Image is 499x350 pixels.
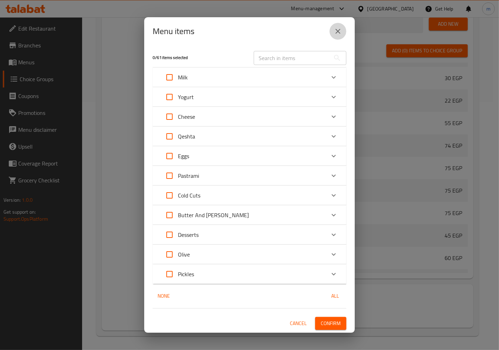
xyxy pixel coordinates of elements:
[287,317,310,330] button: Cancel
[178,231,199,239] p: Desserts
[290,319,307,328] span: Cancel
[153,67,346,87] div: Expand
[153,245,346,264] div: Expand
[153,290,175,303] button: None
[178,211,249,219] p: Butter And [PERSON_NAME]
[178,112,195,121] p: Cheese
[153,186,346,205] div: Expand
[178,270,194,278] p: Pickles
[315,317,346,330] button: Confirm
[254,51,330,65] input: Search in items
[178,132,195,141] p: Qeshta
[153,264,346,284] div: Expand
[153,205,346,225] div: Expand
[153,87,346,107] div: Expand
[178,250,190,259] p: Olive
[153,127,346,146] div: Expand
[178,191,200,200] p: Cold Cuts
[153,55,245,61] h5: 0 / 61 items selected
[178,152,189,160] p: Eggs
[324,290,346,303] button: All
[330,23,346,40] button: close
[153,225,346,245] div: Expand
[327,292,344,300] span: All
[178,93,194,101] p: Yogurt
[153,107,346,127] div: Expand
[155,292,172,300] span: None
[321,319,341,328] span: Confirm
[153,166,346,186] div: Expand
[178,171,199,180] p: Pastrami
[153,26,194,37] h2: Menu items
[178,73,188,82] p: Milk
[153,146,346,166] div: Expand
